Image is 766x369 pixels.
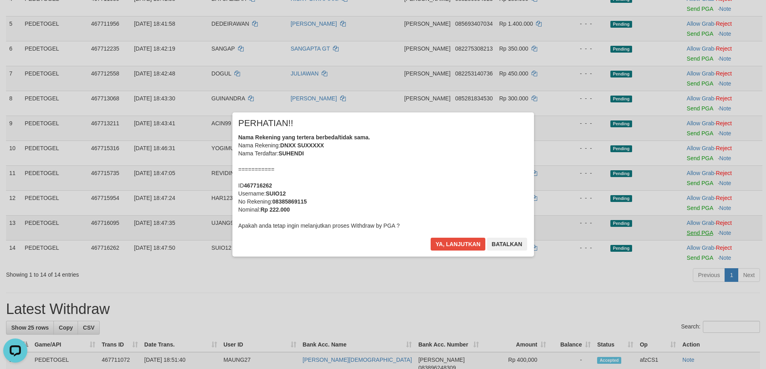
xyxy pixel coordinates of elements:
b: DNXX SUXXXXX [280,142,324,149]
div: Nama Rekening: Nama Terdaftar: =========== ID Username: No Rekening: Nominal: Apakah anda tetap i... [238,133,528,230]
button: Ya, lanjutkan [431,238,485,251]
span: PERHATIAN!! [238,119,294,127]
button: Open LiveChat chat widget [3,3,27,27]
b: 08385869115 [272,198,307,205]
b: SUHENDI [279,150,304,157]
b: 467716262 [244,182,272,189]
b: Rp 222.000 [261,206,290,213]
b: Nama Rekening yang tertera berbeda/tidak sama. [238,134,370,141]
button: Batalkan [487,238,527,251]
b: SUIO12 [266,190,286,197]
